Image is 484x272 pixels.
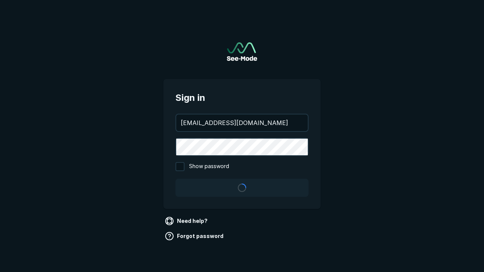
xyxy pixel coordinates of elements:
a: Go to sign in [227,42,257,61]
a: Need help? [163,215,211,227]
img: See-Mode Logo [227,42,257,61]
span: Sign in [175,91,309,105]
a: Forgot password [163,230,226,242]
input: your@email.com [176,114,308,131]
span: Show password [189,162,229,171]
